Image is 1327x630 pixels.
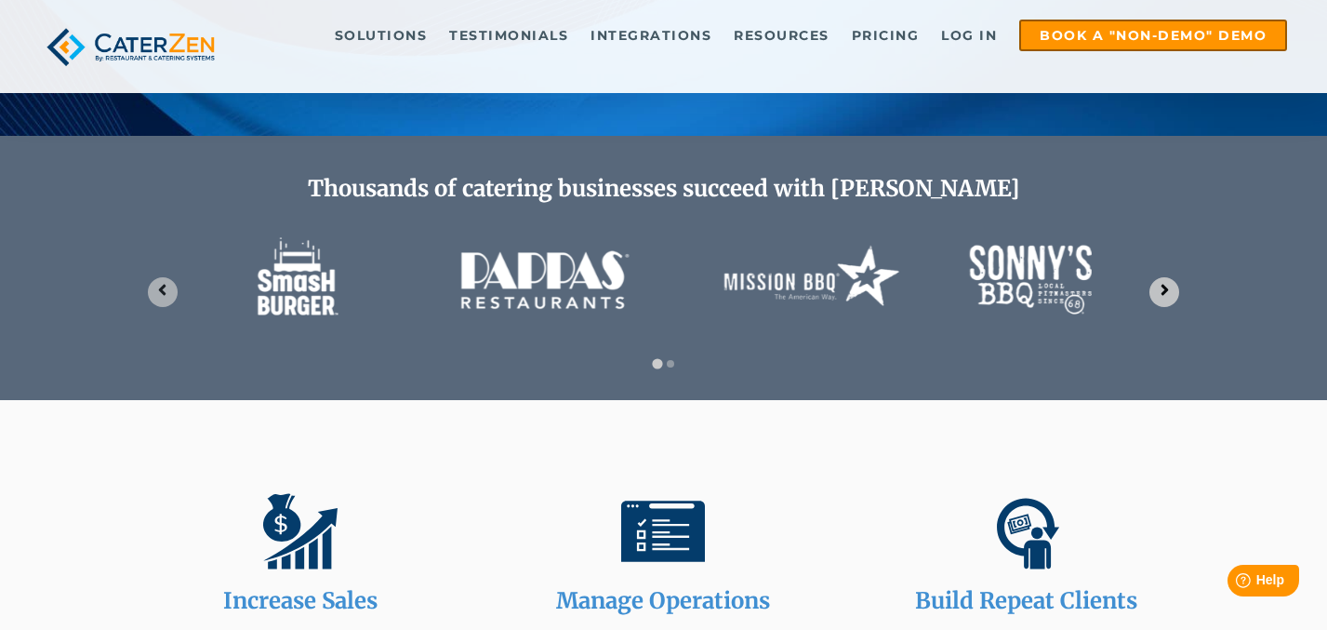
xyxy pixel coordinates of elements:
[667,360,674,368] button: Go to slide 2
[724,21,839,49] a: Resources
[932,21,1006,49] a: Log in
[644,355,684,370] div: Select a slide to show
[1149,277,1179,307] button: Next slide
[148,277,178,307] button: Go to last slide
[325,21,437,49] a: Solutions
[843,21,929,49] a: Pricing
[133,213,1195,343] div: 1 of 2
[133,213,1195,370] section: Image carousel with 2 slides.
[985,489,1068,573] img: Build repeat catering clients
[133,176,1195,203] h2: Thousands of catering businesses succeed with [PERSON_NAME]
[133,588,469,615] h2: Increase Sales
[652,358,662,369] button: Go to slide 1
[1019,20,1287,51] a: Book a "Non-Demo" Demo
[581,21,721,49] a: Integrations
[218,213,1110,343] img: caterzen-client-logos-1
[440,21,577,49] a: Testimonials
[1161,557,1307,610] iframe: Help widget launcher
[858,588,1194,615] h2: Build Repeat Clients
[621,489,705,573] img: Manage catering opertions
[496,588,831,615] h2: Manage Operations
[259,489,342,573] img: Increase catering sales
[40,20,221,74] img: caterzen
[253,20,1287,51] div: Navigation Menu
